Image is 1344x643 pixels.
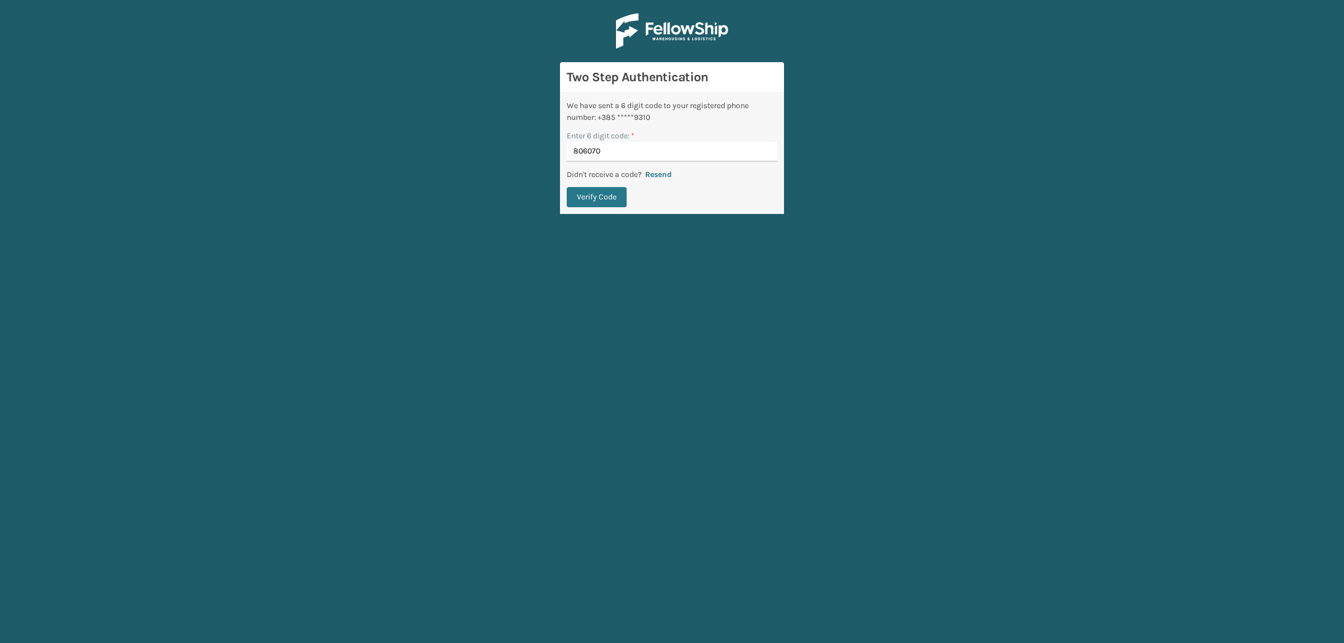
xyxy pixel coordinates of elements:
[567,69,777,86] h3: Two Step Authentication
[567,187,627,207] button: Verify Code
[567,169,642,180] p: Didn't receive a code?
[616,13,728,49] img: Logo
[567,130,634,142] label: Enter 6 digit code:
[567,100,777,123] div: We have sent a 6 digit code to your registered phone number: +385 *****9310
[642,170,675,180] button: Resend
